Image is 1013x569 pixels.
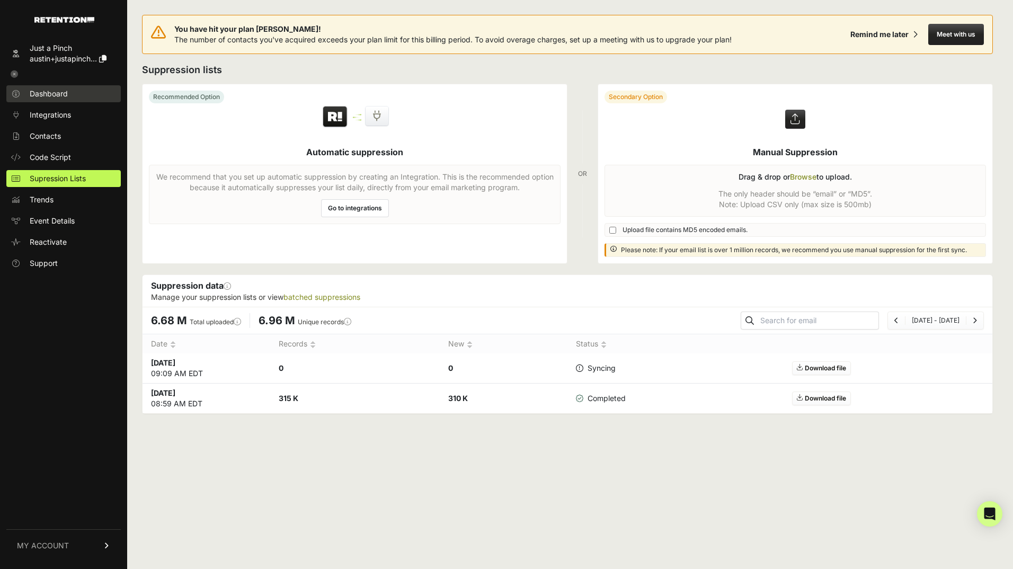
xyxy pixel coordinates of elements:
a: Contacts [6,128,121,145]
span: You have hit your plan [PERSON_NAME]! [174,24,732,34]
span: Event Details [30,216,75,226]
span: MY ACCOUNT [17,540,69,551]
strong: 315 K [279,394,298,403]
div: Recommended Option [149,91,224,103]
img: no_sort-eaf950dc5ab64cae54d48a5578032e96f70b2ecb7d747501f34c8f2db400fb66.gif [170,341,176,349]
strong: 310 K [448,394,468,403]
a: Trends [6,191,121,208]
a: Dashboard [6,85,121,102]
img: Retention.com [34,17,94,23]
label: Total uploaded [190,318,241,326]
a: Integrations [6,106,121,123]
p: We recommend that you set up automatic suppression by creating an Integration. This is the recomm... [156,172,554,193]
span: Contacts [30,131,61,141]
div: OR [578,84,587,264]
div: Open Intercom Messenger [977,501,1002,527]
a: Supression Lists [6,170,121,187]
a: Next [973,316,977,324]
span: Dashboard [30,88,68,99]
a: Go to integrations [321,199,389,217]
img: integration [353,119,361,121]
strong: [DATE] [151,388,175,397]
a: Just a Pinch austin+justapinch... [6,40,121,67]
span: Integrations [30,110,71,120]
img: no_sort-eaf950dc5ab64cae54d48a5578032e96f70b2ecb7d747501f34c8f2db400fb66.gif [310,341,316,349]
th: Status [567,334,652,354]
a: Reactivate [6,234,121,251]
a: MY ACCOUNT [6,529,121,562]
nav: Page navigation [887,312,984,330]
span: Support [30,258,58,269]
img: no_sort-eaf950dc5ab64cae54d48a5578032e96f70b2ecb7d747501f34c8f2db400fb66.gif [601,341,607,349]
a: Code Script [6,149,121,166]
button: Meet with us [928,24,984,45]
a: batched suppressions [283,292,360,301]
button: Remind me later [846,25,922,44]
strong: [DATE] [151,358,175,367]
span: austin+justapinch... [30,54,97,63]
td: 09:09 AM EDT [143,353,270,384]
span: Supression Lists [30,173,86,184]
h5: Automatic suppression [306,146,403,158]
li: [DATE] - [DATE] [905,316,966,325]
a: Support [6,255,121,272]
td: 08:59 AM EDT [143,384,270,414]
a: Event Details [6,212,121,229]
strong: 0 [448,363,453,372]
input: Upload file contains MD5 encoded emails. [609,227,616,234]
span: Code Script [30,152,71,163]
span: Upload file contains MD5 encoded emails. [623,226,748,234]
p: Manage your suppression lists or view [151,292,984,303]
span: The number of contacts you've acquired exceeds your plan limit for this billing period. To avoid ... [174,35,732,44]
img: integration [353,114,361,115]
div: Suppression data [143,275,992,307]
img: Retention [322,105,349,129]
img: integration [353,117,361,118]
h2: Suppression lists [142,63,993,77]
input: Search for email [758,313,878,328]
div: Remind me later [850,29,909,40]
a: Download file [792,361,851,375]
a: Previous [894,316,899,324]
img: no_sort-eaf950dc5ab64cae54d48a5578032e96f70b2ecb7d747501f34c8f2db400fb66.gif [467,341,473,349]
th: Records [270,334,440,354]
div: Just a Pinch [30,43,106,54]
span: Reactivate [30,237,67,247]
strong: 0 [279,363,283,372]
th: New [440,334,567,354]
span: Syncing [576,363,616,374]
span: 6.96 M [259,314,295,327]
th: Date [143,334,270,354]
span: 6.68 M [151,314,187,327]
span: Trends [30,194,54,205]
a: Download file [792,392,851,405]
span: Completed [576,393,626,404]
label: Unique records [298,318,351,326]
